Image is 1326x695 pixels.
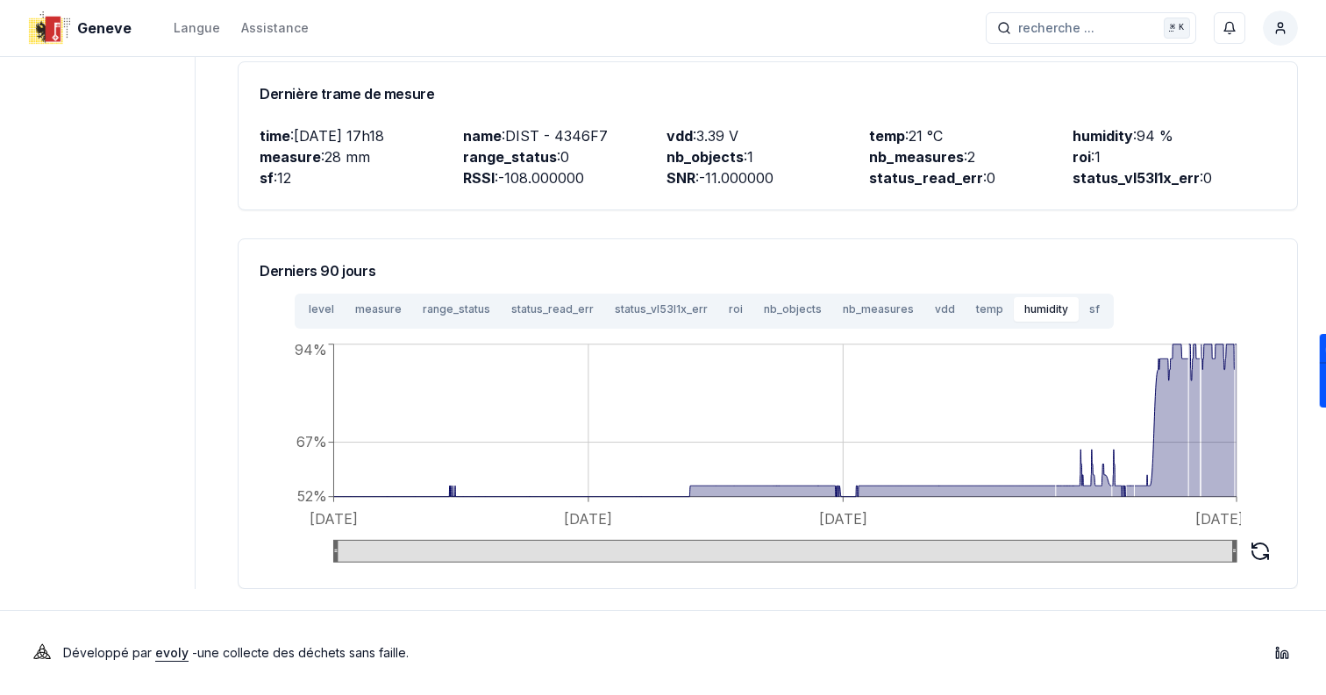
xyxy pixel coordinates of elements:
span: nb_objects [667,148,744,166]
span: roi [1073,148,1091,166]
button: recherche ...⌘K [986,12,1196,44]
span: nb_measures [869,148,964,166]
div: Langue [174,19,220,37]
h3: Dernière trame de mesure [260,83,1276,104]
h3: Derniers 90 jours [260,260,1276,281]
button: nb_objects [753,297,832,322]
p: : DIST - 4346F7 [463,125,667,146]
button: status_vl53l1x_err [604,297,718,322]
span: RSSI [463,169,495,187]
span: humidity [1073,127,1133,145]
p: Développé par - une collecte des déchets sans faille . [63,641,409,665]
p: : -108.000000 [463,167,667,188]
button: temp [966,297,1014,322]
tspan: [DATE] [1195,511,1244,528]
tspan: [DATE] [564,511,612,528]
span: status_vl53l1x_err [1073,169,1200,187]
span: status_read_err [869,169,983,187]
img: Geneve Logo [28,7,70,49]
button: measure [345,297,412,322]
img: Evoly Logo [28,639,56,667]
p: : 0 [1073,167,1276,188]
p: : 1 [1073,146,1276,167]
tspan: 94% [295,342,327,358]
p: : -11.000000 [667,167,870,188]
span: SNR [667,169,695,187]
span: range_status [463,148,557,166]
p: : 1 [667,146,870,167]
span: vdd [667,127,693,145]
p: : 0 [869,167,1073,188]
button: Geneve [28,18,139,39]
button: Langue [174,18,220,39]
span: name [463,127,502,145]
span: sf [260,169,274,187]
button: sf [1079,297,1110,322]
a: evoly [155,645,189,660]
p: : 2 [869,146,1073,167]
p: : 0 [463,146,667,167]
span: recherche ... [1018,19,1094,37]
tspan: [DATE] [310,511,358,528]
p: : 28 mm [260,146,463,167]
button: nb_measures [832,297,924,322]
span: measure [260,148,321,166]
tspan: 52% [297,488,327,505]
p: : 94 % [1073,125,1276,146]
button: range_status [412,297,501,322]
a: Assistance [241,18,309,39]
g: Min value: undefined, Max value: undefined [333,540,338,562]
p: : [DATE] 17h18 [260,125,463,146]
button: vdd [924,297,966,322]
tspan: [DATE] [819,511,867,528]
button: status_read_err [501,297,604,322]
g: Min value: undefined, Max value: undefined [1232,540,1237,562]
tspan: 67% [296,434,327,450]
span: temp [869,127,905,145]
button: level [298,297,345,322]
span: time [260,127,290,145]
p: : 3.39 V [667,125,870,146]
p: : 12 [260,167,463,188]
button: roi [718,297,753,322]
p: : 21 °C [869,125,1073,146]
button: humidity [1014,297,1079,322]
span: Geneve [77,18,132,39]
